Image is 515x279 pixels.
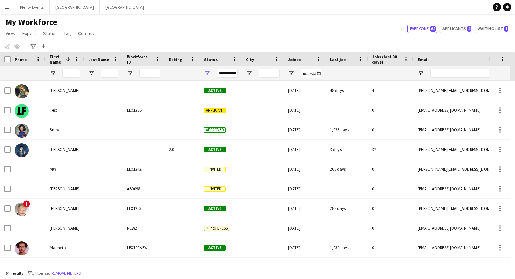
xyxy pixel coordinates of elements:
[284,258,326,277] div: [DATE]
[46,218,84,238] div: [PERSON_NAME]
[29,42,37,51] app-action-btn: Advanced filters
[330,57,346,62] span: Last job
[284,179,326,198] div: [DATE]
[78,30,94,36] span: Comms
[50,54,63,65] span: First Name
[368,140,413,159] div: 32
[475,25,509,33] button: Waiting list1
[20,29,39,38] a: Export
[46,238,84,257] div: Magneto
[326,140,368,159] div: 3 days
[430,26,436,32] span: 64
[326,199,368,218] div: 288 days
[46,120,84,139] div: Snow
[326,159,368,179] div: 266 days
[22,30,36,36] span: Export
[246,57,254,62] span: City
[204,88,226,93] span: Active
[46,100,84,120] div: Test
[50,270,82,277] button: Remove filters
[259,69,280,78] input: City Filter Input
[75,29,97,38] a: Comms
[204,167,226,172] span: Invited
[407,25,437,33] button: Everyone64
[88,70,95,77] button: Open Filter Menu
[15,202,29,216] img: Michael
[288,70,294,77] button: Open Filter Menu
[368,81,413,100] div: 4
[284,120,326,139] div: [DATE]
[15,143,29,157] img: Oswald
[204,70,210,77] button: Open Filter Menu
[440,25,472,33] button: Applicants4
[123,179,165,198] div: AB0098
[3,29,18,38] a: View
[46,258,84,277] div: Lex
[43,30,57,36] span: Status
[15,57,27,62] span: Photo
[127,70,133,77] button: Open Filter Menu
[6,30,15,36] span: View
[284,218,326,238] div: [DATE]
[326,238,368,257] div: 1,039 days
[368,120,413,139] div: 0
[204,108,226,113] span: Applicant
[165,258,200,277] div: 3.0
[139,69,160,78] input: Workforce ID Filter Input
[15,104,29,118] img: Test
[127,54,152,65] span: Workforce ID
[46,140,84,159] div: [PERSON_NAME]
[284,238,326,257] div: [DATE]
[50,0,100,14] button: [GEOGRAPHIC_DATA]
[64,30,71,36] span: Tag
[123,100,165,120] div: LEX1256
[101,69,118,78] input: Last Name Filter Input
[368,258,413,277] div: 0
[61,29,74,38] a: Tag
[504,26,508,32] span: 1
[46,179,84,198] div: [PERSON_NAME]
[15,124,29,138] img: Snow
[204,127,226,133] span: Approved
[204,147,226,152] span: Active
[368,218,413,238] div: 0
[418,57,429,62] span: Email
[204,57,218,62] span: Status
[62,69,80,78] input: First Name Filter Input
[204,226,229,231] span: In progress
[123,159,165,179] div: LEX1242
[246,70,252,77] button: Open Filter Menu
[284,159,326,179] div: [DATE]
[467,26,471,32] span: 4
[6,17,57,27] span: My Workforce
[50,70,56,77] button: Open Filter Menu
[15,84,29,98] img: Victor
[204,186,226,192] span: Invited
[368,238,413,257] div: 0
[204,245,226,251] span: Active
[368,179,413,198] div: 0
[15,241,29,255] img: Magneto
[284,100,326,120] div: [DATE]
[368,159,413,179] div: 0
[123,199,165,218] div: LEX1253
[32,271,50,276] span: 1 filter set
[301,69,322,78] input: Joined Filter Input
[368,199,413,218] div: 0
[169,57,182,62] span: Rating
[165,140,200,159] div: 2.0
[418,70,424,77] button: Open Filter Menu
[372,54,401,65] span: Jobs (last 90 days)
[123,238,165,257] div: LEX100NEW
[88,57,109,62] span: Last Name
[123,218,165,238] div: NEW2
[46,81,84,100] div: [PERSON_NAME]
[204,206,226,211] span: Active
[368,100,413,120] div: 0
[284,81,326,100] div: [DATE]
[14,0,50,14] button: Plenty Events
[39,42,48,51] app-action-btn: Export XLSX
[46,199,84,218] div: [PERSON_NAME]
[326,120,368,139] div: 1,036 days
[23,200,30,207] span: !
